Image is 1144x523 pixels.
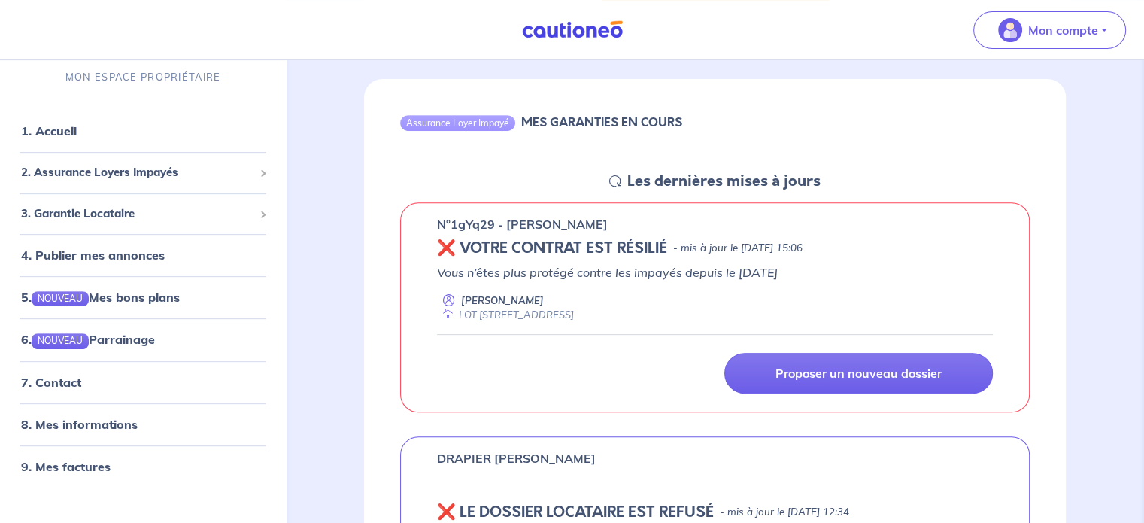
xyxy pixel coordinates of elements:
[21,375,81,390] a: 7. Contact
[437,239,993,257] div: state: REVOKED, Context: NEW,MAYBE-CERTIFICATE,ALONE,LESSOR-DOCUMENTS
[437,239,667,257] h5: ❌ VOTRE CONTRAT EST RÉSILIÉ
[21,248,165,263] a: 4. Publier mes annonces
[437,308,574,322] div: LOT [STREET_ADDRESS]
[6,283,280,313] div: 5.NOUVEAUMes bons plans
[461,293,544,308] p: [PERSON_NAME]
[437,503,714,521] h5: ❌️️ LE DOSSIER LOCATAIRE EST REFUSÉ
[627,172,821,190] h5: Les dernières mises à jours
[516,20,629,39] img: Cautioneo
[1028,21,1098,39] p: Mon compte
[6,199,280,229] div: 3. Garantie Locataire
[6,325,280,355] div: 6.NOUVEAUParrainage
[720,505,849,520] p: - mis à jour le [DATE] 12:34
[724,353,993,394] a: Proposer un nouveau dossier
[6,409,280,439] div: 8. Mes informations
[6,159,280,188] div: 2. Assurance Loyers Impayés
[998,18,1022,42] img: illu_account_valid_menu.svg
[437,263,993,281] p: Vous n’êtes plus protégé contre les impayés depuis le [DATE]
[673,241,803,256] p: - mis à jour le [DATE] 15:06
[6,117,280,147] div: 1. Accueil
[437,215,608,233] p: n°1gYq29 - [PERSON_NAME]
[6,367,280,397] div: 7. Contact
[437,449,596,467] p: DRAPIER [PERSON_NAME]
[437,503,993,521] div: state: REJECTED, Context: NEW,MAYBE-CERTIFICATE,ALONE,LESSOR-DOCUMENTS
[6,241,280,271] div: 4. Publier mes annonces
[65,71,220,85] p: MON ESPACE PROPRIÉTAIRE
[21,417,138,432] a: 8. Mes informations
[21,459,111,474] a: 9. Mes factures
[21,333,155,348] a: 6.NOUVEAUParrainage
[21,124,77,139] a: 1. Accueil
[21,290,180,306] a: 5.NOUVEAUMes bons plans
[400,115,515,130] div: Assurance Loyer Impayé
[6,452,280,482] div: 9. Mes factures
[973,11,1126,49] button: illu_account_valid_menu.svgMon compte
[775,366,942,381] p: Proposer un nouveau dossier
[21,165,253,182] span: 2. Assurance Loyers Impayés
[521,115,682,129] h6: MES GARANTIES EN COURS
[21,205,253,223] span: 3. Garantie Locataire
